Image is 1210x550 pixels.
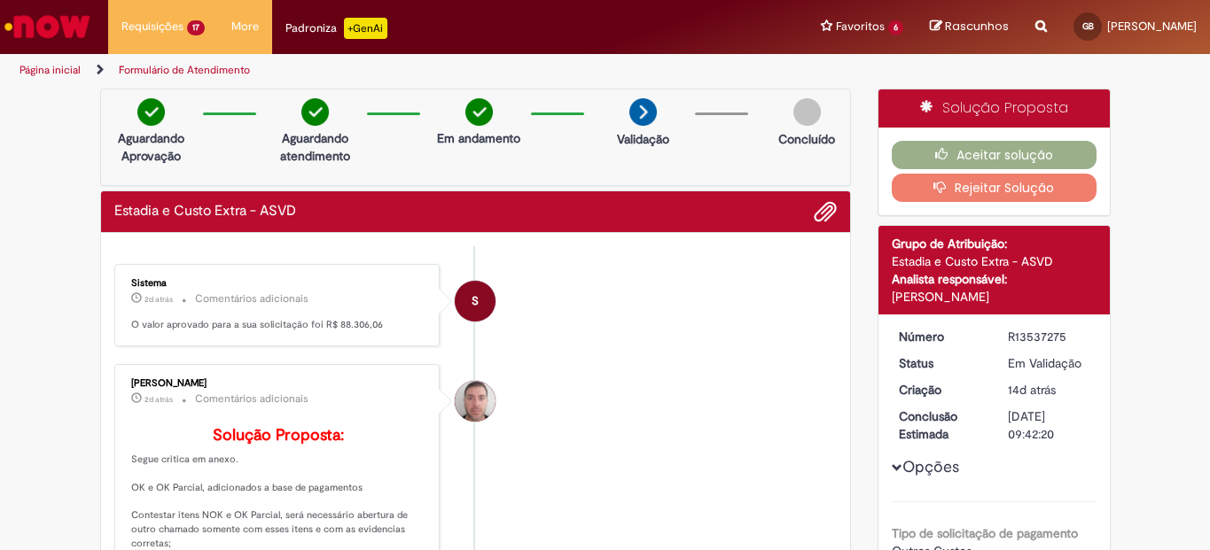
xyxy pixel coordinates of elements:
small: Comentários adicionais [195,391,308,407]
dt: Criação [886,381,995,399]
span: 2d atrás [144,394,173,405]
div: R13537275 [1008,328,1090,345]
span: Requisições [121,18,183,35]
img: img-circle-grey.png [793,98,821,126]
p: Em andamento [437,129,520,147]
b: Solução Proposta: [213,425,344,445]
p: Aguardando atendimento [272,129,358,165]
img: ServiceNow [2,9,93,44]
div: Solução Proposta [878,89,1110,128]
img: arrow-next.png [629,98,657,126]
dt: Número [886,328,995,345]
a: Rascunhos [930,19,1009,35]
dt: Conclusão Estimada [886,407,995,443]
span: GB [1082,20,1094,32]
time: 27/09/2025 19:10:23 [144,294,173,305]
span: Rascunhos [945,18,1009,35]
a: Formulário de Atendimento [119,63,250,77]
button: Adicionar anexos [814,200,837,223]
h2: Estadia e Custo Extra - ASVD Histórico de tíquete [114,204,296,220]
span: 14d atrás [1008,382,1056,398]
p: Concluído [778,130,835,148]
time: 15/09/2025 17:42:13 [1008,382,1056,398]
div: [DATE] 09:42:20 [1008,407,1090,443]
p: +GenAi [344,18,387,39]
span: 2d atrás [144,294,173,305]
img: check-circle-green.png [137,98,165,126]
p: Validação [617,130,669,148]
ul: Trilhas de página [13,54,793,87]
div: Padroniza [285,18,387,39]
div: System [455,281,496,321]
a: Página inicial [20,63,81,77]
div: Grupo de Atribuição: [892,235,1097,252]
span: More [231,18,259,35]
span: S [472,280,479,322]
p: O valor aprovado para a sua solicitação foi R$ 88.306,06 [131,318,426,332]
div: Analista responsável: [892,270,1097,288]
img: check-circle-green.png [465,98,493,126]
div: Luiz Carlos Barsotti Filho [455,381,496,422]
div: Em Validação [1008,354,1090,372]
small: Comentários adicionais [195,291,308,306]
span: Favoritos [836,18,885,35]
time: 27/09/2025 19:10:20 [144,394,173,405]
div: Sistema [131,278,426,289]
button: Aceitar solução [892,141,1097,169]
span: 6 [888,20,903,35]
div: [PERSON_NAME] [131,378,426,389]
div: [PERSON_NAME] [892,288,1097,306]
p: Aguardando Aprovação [108,129,194,165]
b: Tipo de solicitação de pagamento [892,525,1078,541]
span: 17 [187,20,205,35]
div: Estadia e Custo Extra - ASVD [892,252,1097,270]
dt: Status [886,354,995,372]
div: 15/09/2025 17:42:13 [1008,381,1090,399]
button: Rejeitar Solução [892,174,1097,202]
img: check-circle-green.png [301,98,329,126]
span: [PERSON_NAME] [1107,19,1197,34]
